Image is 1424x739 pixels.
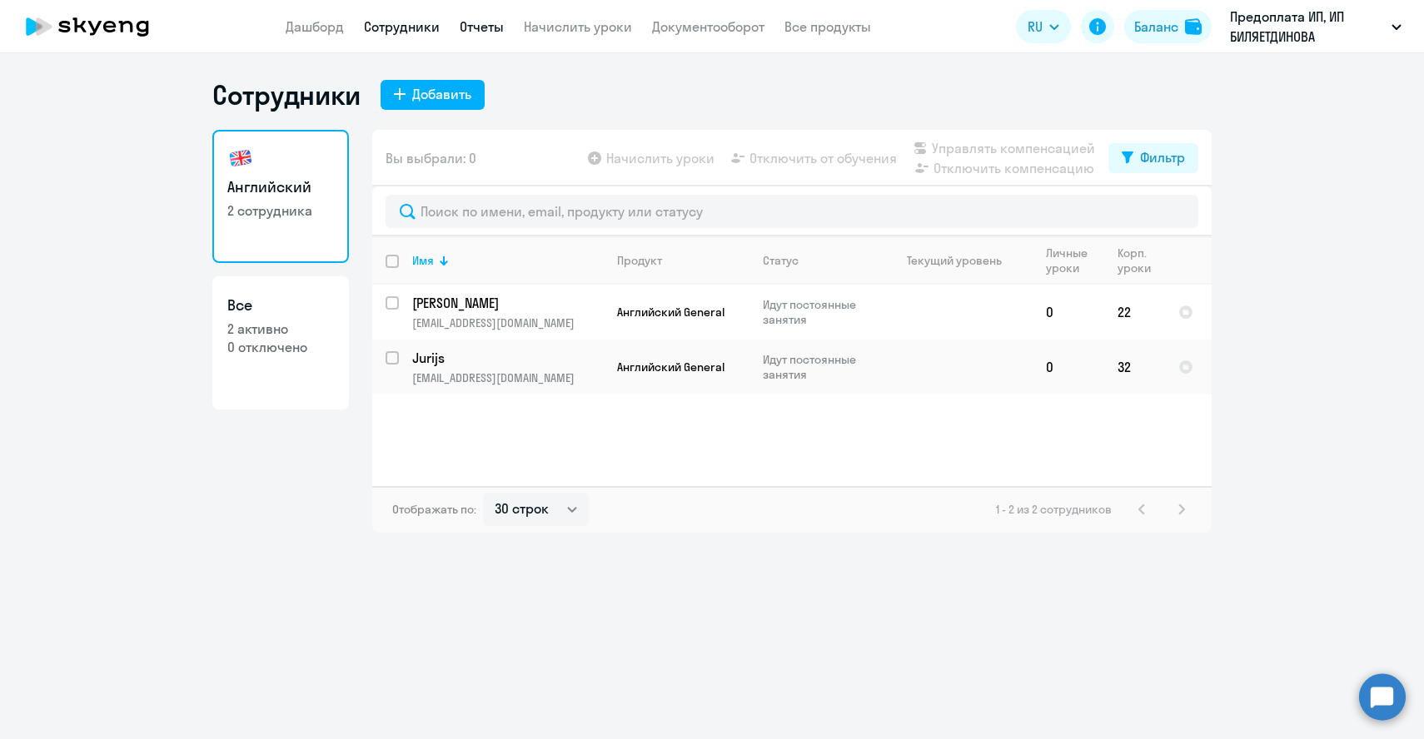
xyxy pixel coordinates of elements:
td: 0 [1033,340,1104,394]
div: Текущий уровень [891,253,1032,268]
span: 1 - 2 из 2 сотрудников [996,502,1112,517]
img: english [227,145,254,171]
div: Баланс [1134,17,1178,37]
div: Корп. уроки [1118,246,1151,275]
h3: Английский [227,176,334,198]
span: Отображать по: [392,502,476,517]
button: Фильтр [1108,143,1198,173]
div: Личные уроки [1046,246,1088,275]
p: [EMAIL_ADDRESS][DOMAIN_NAME] [412,370,603,385]
div: Текущий уровень [907,253,1002,268]
div: Корп. уроки [1118,246,1164,275]
div: Статус [763,253,799,268]
div: Продукт [617,253,662,268]
span: Вы выбрали: 0 [386,148,476,168]
button: Добавить [381,80,485,110]
div: Добавить [412,84,471,104]
div: Имя [412,253,603,268]
td: 32 [1104,340,1165,394]
p: Jurijs [412,349,600,367]
a: Документооборот [652,18,764,35]
a: Все2 активно0 отключено [212,276,349,409]
div: Фильтр [1140,147,1185,167]
p: Идут постоянные занятия [763,297,877,327]
span: Английский General [617,305,724,320]
p: Идут постоянные занятия [763,352,877,382]
h1: Сотрудники [212,78,361,112]
a: Сотрудники [364,18,440,35]
p: Предоплата ИП, ИП БИЛЯЕТДИНОВА [PERSON_NAME] [1230,7,1385,47]
a: Все продукты [784,18,871,35]
button: Предоплата ИП, ИП БИЛЯЕТДИНОВА [PERSON_NAME] [1222,7,1410,47]
input: Поиск по имени, email, продукту или статусу [386,195,1198,228]
td: 22 [1104,285,1165,340]
td: 0 [1033,285,1104,340]
div: Статус [763,253,877,268]
button: Балансbalance [1124,10,1212,43]
a: Дашборд [286,18,344,35]
div: Имя [412,253,434,268]
a: [PERSON_NAME] [412,294,603,312]
p: [PERSON_NAME] [412,294,600,312]
a: Начислить уроки [524,18,632,35]
h3: Все [227,295,334,316]
p: 2 активно [227,320,334,338]
img: balance [1185,18,1202,35]
p: [EMAIL_ADDRESS][DOMAIN_NAME] [412,315,603,330]
a: Jurijs [412,349,603,367]
a: Английский2 сотрудника [212,130,349,263]
div: Продукт [617,253,749,268]
span: RU [1028,17,1043,37]
a: Отчеты [460,18,504,35]
p: 2 сотрудника [227,201,334,220]
p: 0 отключено [227,338,334,356]
div: Личные уроки [1046,246,1103,275]
button: RU [1016,10,1071,43]
span: Английский General [617,360,724,374]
